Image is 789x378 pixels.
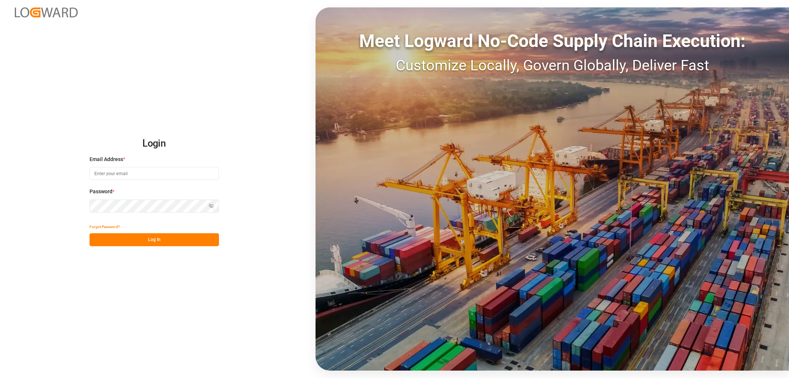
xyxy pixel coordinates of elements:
[90,188,112,195] span: Password
[90,132,219,155] h2: Login
[15,7,78,17] img: Logward_new_orange.png
[90,167,219,180] input: Enter your email
[316,54,789,77] div: Customize Locally, Govern Globally, Deliver Fast
[316,28,789,54] div: Meet Logward No-Code Supply Chain Execution:
[90,233,219,246] button: Log In
[90,220,120,233] button: Forgot Password?
[90,155,123,163] span: Email Address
